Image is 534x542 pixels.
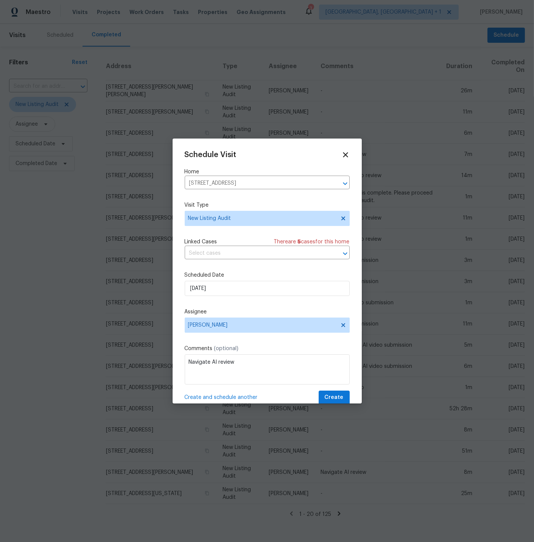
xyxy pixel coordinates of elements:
span: [PERSON_NAME] [188,322,336,328]
span: Schedule Visit [185,151,237,159]
label: Assignee [185,308,350,316]
button: Open [340,248,350,259]
span: Create and schedule another [185,394,258,401]
button: Create [319,391,350,405]
span: New Listing Audit [188,215,335,222]
button: Open [340,178,350,189]
label: Home [185,168,350,176]
span: 5 [298,239,301,245]
input: Select cases [185,248,328,259]
span: (optional) [214,346,239,351]
span: Close [341,151,350,159]
span: Linked Cases [185,238,217,246]
span: Create [325,393,344,402]
label: Visit Type [185,201,350,209]
textarea: Navigate AI review [185,354,350,385]
input: Enter in an address [185,178,328,189]
input: M/D/YYYY [185,281,350,296]
span: There are case s for this home [274,238,350,246]
label: Comments [185,345,350,352]
label: Scheduled Date [185,271,350,279]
